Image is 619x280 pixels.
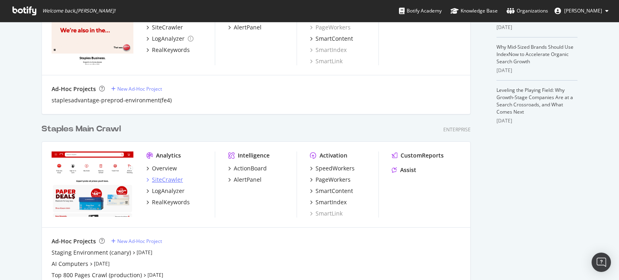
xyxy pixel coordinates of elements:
div: SmartContent [316,187,353,195]
a: Top 800 Pages Crawl (production) [52,271,142,279]
a: SmartIndex [310,46,347,54]
div: LogAnalyzer [152,35,185,43]
a: PageWorkers [310,23,351,31]
a: Assist [392,166,416,174]
a: SmartContent [310,187,353,195]
a: staplesadvantage-preprod-environment(fe4) [52,96,172,104]
div: Botify Academy [399,7,442,15]
div: SpeedWorkers [316,164,355,172]
a: New Ad-Hoc Project [111,85,162,92]
a: SpeedWorkers [310,164,355,172]
div: AlertPanel [234,176,262,184]
div: PageWorkers [316,176,351,184]
div: Ad-Hoc Projects [52,237,96,245]
div: New Ad-Hoc Project [117,85,162,92]
a: Overview [146,164,177,172]
a: SmartIndex [310,198,347,206]
a: SiteCrawler [146,176,183,184]
a: RealKeywords [146,46,190,54]
div: SiteCrawler [152,176,183,184]
div: Overview [152,164,177,172]
a: SmartLink [310,57,343,65]
a: ActionBoard [228,164,267,172]
div: RealKeywords [152,198,190,206]
div: Intelligence [238,151,270,160]
div: RealKeywords [152,46,190,54]
div: Ad-Hoc Projects [52,85,96,93]
a: AlertPanel [228,176,262,184]
div: AlertPanel [234,23,262,31]
div: Organizations [507,7,548,15]
div: Open Intercom Messenger [592,253,611,272]
a: [DATE] [94,260,110,267]
div: ActionBoard [234,164,267,172]
a: Leveling the Playing Field: Why Growth-Stage Companies Are at a Search Crossroads, and What Comes... [496,87,573,115]
div: [DATE] [496,67,577,74]
div: Knowledge Base [451,7,498,15]
a: LogAnalyzer [146,187,185,195]
div: Analytics [156,151,181,160]
div: New Ad-Hoc Project [117,238,162,245]
a: New Ad-Hoc Project [111,238,162,245]
div: [DATE] [496,24,577,31]
a: [DATE] [137,249,152,256]
a: SiteCrawler [146,23,183,31]
span: Taylor Brantley [564,7,602,14]
div: Assist [400,166,416,174]
a: AlertPanel [228,23,262,31]
div: [DATE] [496,117,577,124]
div: LogAnalyzer [152,187,185,195]
a: AI Computers [52,260,88,268]
a: Why Mid-Sized Brands Should Use IndexNow to Accelerate Organic Search Growth [496,44,573,65]
img: staples.com [52,151,133,217]
div: Activation [320,151,347,160]
a: Staging Environment (canary) [52,249,131,257]
a: [DATE] [147,272,163,278]
a: LogAnalyzer [146,35,193,43]
div: SiteCrawler [152,23,183,31]
a: RealKeywords [146,198,190,206]
button: [PERSON_NAME] [548,4,615,17]
div: Enterprise [443,126,471,133]
div: SmartIndex [316,198,347,206]
div: CustomReports [401,151,444,160]
a: PageWorkers [310,176,351,184]
span: Welcome back, [PERSON_NAME] ! [42,8,115,14]
div: SmartContent [316,35,353,43]
a: Staples Main Crawl [42,123,124,135]
div: Staples Main Crawl [42,123,121,135]
a: SmartLink [310,209,343,218]
a: CustomReports [392,151,444,160]
a: SmartContent [310,35,353,43]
